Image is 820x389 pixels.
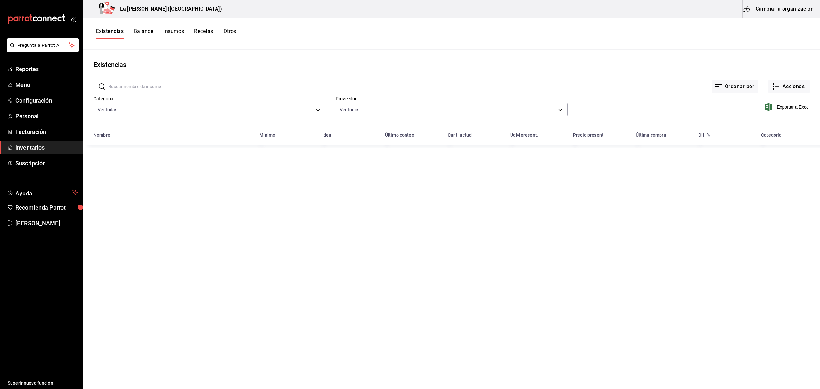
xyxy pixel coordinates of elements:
[340,106,359,113] span: Ver todos
[224,28,236,39] button: Otros
[94,96,325,101] label: Categoría
[94,60,126,70] div: Existencias
[96,28,124,39] button: Existencias
[96,28,236,39] div: navigation tabs
[766,103,810,111] button: Exportar a Excel
[510,132,538,137] div: UdM present.
[761,132,782,137] div: Categoría
[7,38,79,52] button: Pregunta a Parrot AI
[768,80,810,93] button: Acciones
[8,380,78,386] span: Sugerir nueva función
[4,46,79,53] a: Pregunta a Parrot AI
[15,112,78,120] span: Personal
[259,132,275,137] div: Mínimo
[17,42,69,49] span: Pregunta a Parrot AI
[134,28,153,39] button: Balance
[448,132,473,137] div: Cant. actual
[15,143,78,152] span: Inventarios
[15,96,78,105] span: Configuración
[15,219,78,228] span: [PERSON_NAME]
[108,80,325,93] input: Buscar nombre de insumo
[322,132,333,137] div: Ideal
[163,28,184,39] button: Insumos
[115,5,222,13] h3: La [PERSON_NAME] ([GEOGRAPHIC_DATA])
[70,17,76,22] button: open_drawer_menu
[712,80,758,93] button: Ordenar por
[15,80,78,89] span: Menú
[336,96,568,101] label: Proveedor
[15,188,70,196] span: Ayuda
[94,132,110,137] div: Nombre
[194,28,213,39] button: Recetas
[698,132,710,137] div: Dif. %
[15,159,78,168] span: Suscripción
[15,65,78,73] span: Reportes
[15,203,78,212] span: Recomienda Parrot
[636,132,666,137] div: Última compra
[15,128,78,136] span: Facturación
[573,132,605,137] div: Precio present.
[98,106,117,113] span: Ver todas
[385,132,414,137] div: Último conteo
